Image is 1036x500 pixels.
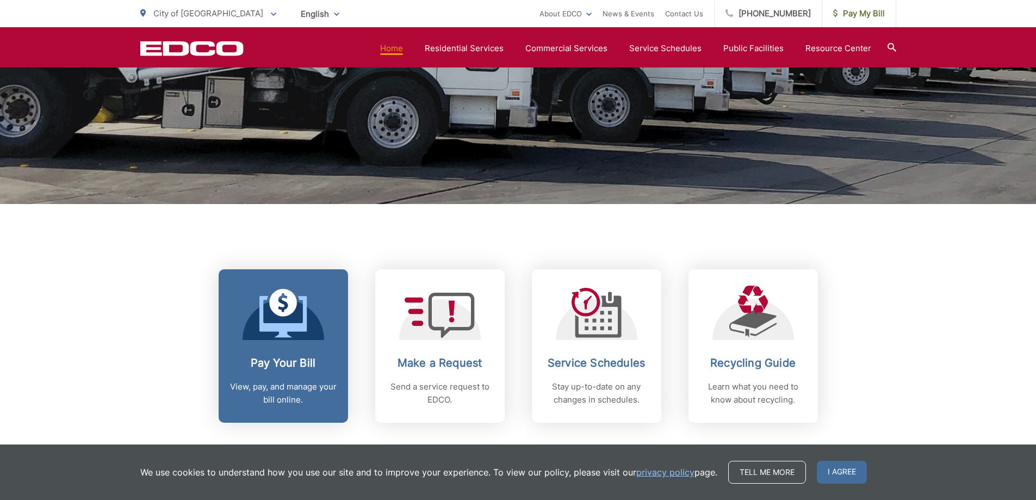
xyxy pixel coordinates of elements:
[525,42,607,55] a: Commercial Services
[728,461,806,484] a: Tell me more
[539,7,592,20] a: About EDCO
[603,7,654,20] a: News & Events
[833,7,885,20] span: Pay My Bill
[375,269,505,423] a: Make a Request Send a service request to EDCO.
[140,466,717,479] p: We use cookies to understand how you use our site and to improve your experience. To view our pol...
[723,42,784,55] a: Public Facilities
[140,41,244,56] a: EDCD logo. Return to the homepage.
[543,380,650,406] p: Stay up-to-date on any changes in schedules.
[532,269,661,423] a: Service Schedules Stay up-to-date on any changes in schedules.
[688,269,818,423] a: Recycling Guide Learn what you need to know about recycling.
[636,466,694,479] a: privacy policy
[386,380,494,406] p: Send a service request to EDCO.
[805,42,871,55] a: Resource Center
[665,7,703,20] a: Contact Us
[229,356,337,369] h2: Pay Your Bill
[425,42,504,55] a: Residential Services
[293,4,348,23] span: English
[699,380,807,406] p: Learn what you need to know about recycling.
[629,42,702,55] a: Service Schedules
[817,461,867,484] span: I agree
[153,8,263,18] span: City of [GEOGRAPHIC_DATA]
[219,269,348,423] a: Pay Your Bill View, pay, and manage your bill online.
[386,356,494,369] h2: Make a Request
[380,42,403,55] a: Home
[699,356,807,369] h2: Recycling Guide
[543,356,650,369] h2: Service Schedules
[229,380,337,406] p: View, pay, and manage your bill online.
